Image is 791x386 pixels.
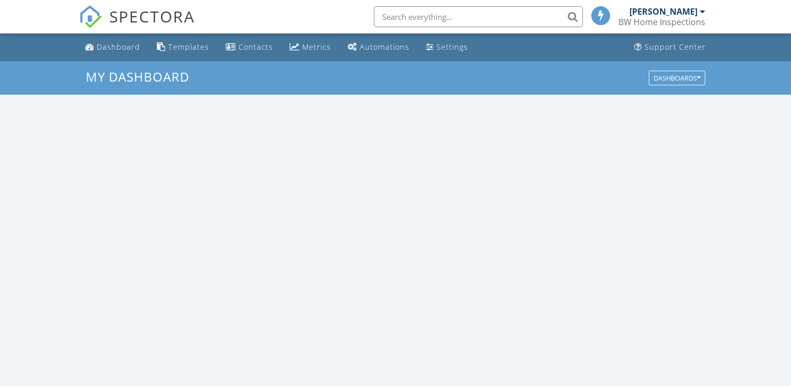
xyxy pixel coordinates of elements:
[222,38,277,57] a: Contacts
[437,42,468,52] div: Settings
[343,38,414,57] a: Automations (Basic)
[629,6,697,17] div: [PERSON_NAME]
[302,42,331,52] div: Metrics
[654,74,701,82] div: Dashboards
[168,42,209,52] div: Templates
[86,68,189,85] span: My Dashboard
[153,38,213,57] a: Templates
[649,71,705,85] button: Dashboards
[109,5,195,27] span: SPECTORA
[630,38,710,57] a: Support Center
[79,5,102,28] img: The Best Home Inspection Software - Spectora
[422,38,472,57] a: Settings
[238,42,273,52] div: Contacts
[285,38,335,57] a: Metrics
[618,17,705,27] div: BW Home Inspections
[79,14,195,36] a: SPECTORA
[374,6,583,27] input: Search everything...
[81,38,144,57] a: Dashboard
[645,42,706,52] div: Support Center
[360,42,409,52] div: Automations
[97,42,140,52] div: Dashboard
